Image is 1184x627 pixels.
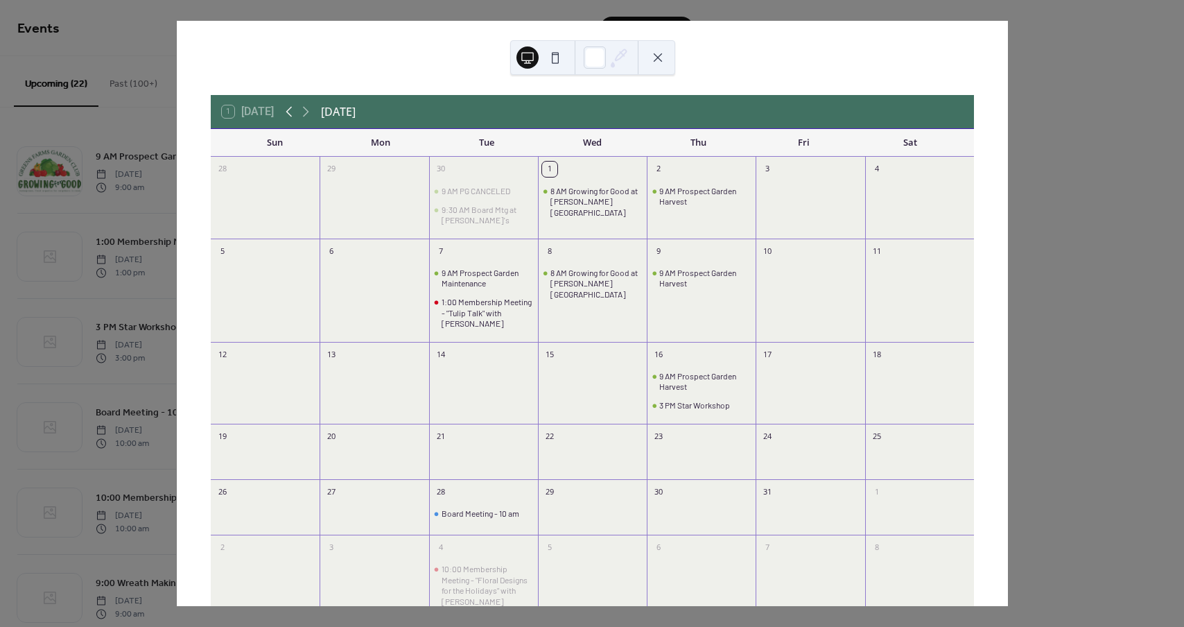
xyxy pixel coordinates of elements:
[324,347,339,362] div: 13
[647,371,756,393] div: 9 AM Prospect Garden Harvest
[442,268,532,289] div: 9 AM Prospect Garden Maintenance
[429,268,538,289] div: 9 AM Prospect Garden Maintenance
[869,347,885,362] div: 18
[651,429,666,444] div: 23
[659,186,750,207] div: 9 AM Prospect Garden Harvest
[538,186,647,218] div: 8 AM Growing for Good at Wakeman Town Farm
[215,243,230,259] div: 5
[429,508,538,519] div: Board Meeting - 10 am
[433,129,539,157] div: Tue
[760,540,775,555] div: 7
[651,484,666,499] div: 30
[647,400,756,411] div: 3 PM Star Workshop
[645,129,751,157] div: Thu
[760,347,775,362] div: 17
[321,103,356,120] div: [DATE]
[324,243,339,259] div: 6
[222,129,328,157] div: Sun
[869,540,885,555] div: 8
[760,429,775,444] div: 24
[659,400,730,411] div: 3 PM Star Workshop
[215,429,230,444] div: 19
[324,540,339,555] div: 3
[542,243,557,259] div: 8
[324,429,339,444] div: 20
[539,129,645,157] div: Wed
[542,162,557,177] div: 1
[442,297,532,329] div: 1:00 Membership Meeting - "Tulip Talk" with [PERSON_NAME]
[442,205,532,226] div: 9:30 AM Board Mtg at [PERSON_NAME]'s
[538,268,647,300] div: 8 AM Growing for Good at Wakeman Town Farm
[550,268,641,300] div: 8 AM Growing for Good at [PERSON_NAME][GEOGRAPHIC_DATA]
[542,429,557,444] div: 22
[869,484,885,499] div: 1
[647,186,756,207] div: 9 AM Prospect Garden Harvest
[433,243,449,259] div: 7
[760,484,775,499] div: 31
[433,162,449,177] div: 30
[651,162,666,177] div: 2
[429,205,538,226] div: 9:30 AM Board Mtg at Kathy's
[760,162,775,177] div: 3
[651,243,666,259] div: 9
[433,429,449,444] div: 21
[429,186,538,197] div: 9 AM PG CANCELED
[429,564,538,607] div: 10:00 Membership Meeting - "Floral Designs for the Holidays" with Cathy Ritch
[857,129,963,157] div: Sat
[433,540,449,555] div: 4
[442,564,532,607] div: 10:00 Membership Meeting - "Floral Designs for the Holidays" with [PERSON_NAME]
[429,297,538,329] div: 1:00 Membership Meeting - "Tulip Talk" with Heather Bolan
[869,162,885,177] div: 4
[550,186,641,218] div: 8 AM Growing for Good at [PERSON_NAME][GEOGRAPHIC_DATA]
[433,347,449,362] div: 14
[542,347,557,362] div: 15
[869,429,885,444] div: 25
[324,162,339,177] div: 29
[651,347,666,362] div: 16
[215,347,230,362] div: 12
[215,540,230,555] div: 2
[324,484,339,499] div: 27
[215,162,230,177] div: 28
[328,129,434,157] div: Mon
[651,540,666,555] div: 6
[659,268,750,289] div: 9 AM Prospect Garden Harvest
[442,508,519,519] div: Board Meeting - 10 am
[215,484,230,499] div: 26
[647,268,756,289] div: 9 AM Prospect Garden Harvest
[542,484,557,499] div: 29
[542,540,557,555] div: 5
[659,371,750,393] div: 9 AM Prospect Garden Harvest
[869,243,885,259] div: 11
[433,484,449,499] div: 28
[442,186,510,197] div: 9 AM PG CANCELED
[760,243,775,259] div: 10
[751,129,857,157] div: Fri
